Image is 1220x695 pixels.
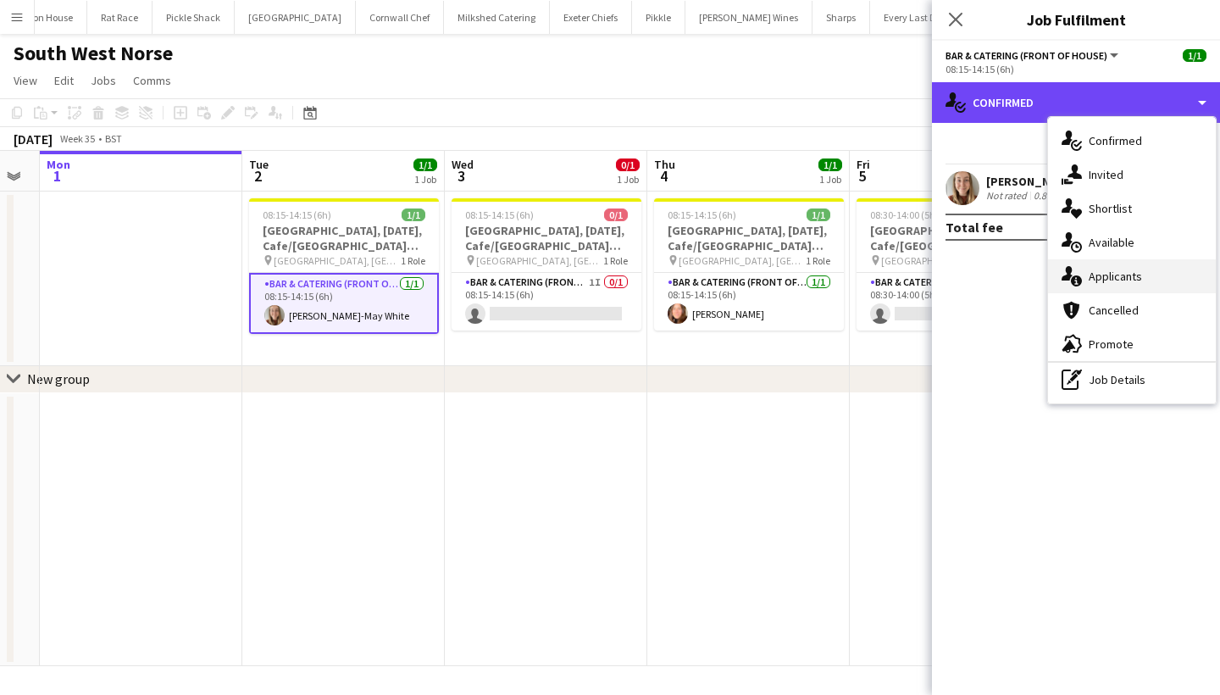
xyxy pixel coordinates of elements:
[932,8,1220,31] h3: Job Fulfilment
[249,223,439,253] h3: [GEOGRAPHIC_DATA], [DATE], Cafe/[GEOGRAPHIC_DATA] (SW Norse)
[857,198,1046,331] app-job-card: 08:30-14:00 (5h30m)0/1[GEOGRAPHIC_DATA], [DATE], Cafe/[GEOGRAPHIC_DATA] (SW Norse) [GEOGRAPHIC_DA...
[152,1,235,34] button: Pickle Shack
[932,82,1220,123] div: Confirmed
[857,157,870,172] span: Fri
[807,208,830,221] span: 1/1
[263,208,331,221] span: 08:15-14:15 (6h)
[986,189,1030,203] div: Not rated
[249,273,439,334] app-card-role: Bar & Catering (Front of House)1/108:15-14:15 (6h)[PERSON_NAME]-May White
[449,166,474,186] span: 3
[47,157,70,172] span: Mon
[819,173,841,186] div: 1 Job
[654,198,844,331] app-job-card: 08:15-14:15 (6h)1/1[GEOGRAPHIC_DATA], [DATE], Cafe/[GEOGRAPHIC_DATA] (SW Norse) [GEOGRAPHIC_DATA]...
[47,69,80,92] a: Edit
[945,63,1206,75] div: 08:15-14:15 (6h)
[87,1,152,34] button: Rat Race
[945,219,1003,236] div: Total fee
[413,158,437,171] span: 1/1
[654,273,844,331] app-card-role: Bar & Catering (Front of House)1/108:15-14:15 (6h)[PERSON_NAME]
[249,157,269,172] span: Tue
[247,166,269,186] span: 2
[84,69,123,92] a: Jobs
[401,254,425,267] span: 1 Role
[444,1,550,34] button: Milkshed Catering
[452,223,641,253] h3: [GEOGRAPHIC_DATA], [DATE], Cafe/[GEOGRAPHIC_DATA] (SW Norse)
[616,158,640,171] span: 0/1
[806,254,830,267] span: 1 Role
[1048,124,1216,158] div: Confirmed
[452,157,474,172] span: Wed
[604,208,628,221] span: 0/1
[945,49,1121,62] button: Bar & Catering (Front of House)
[881,254,1008,267] span: [GEOGRAPHIC_DATA], [GEOGRAPHIC_DATA]
[679,254,806,267] span: [GEOGRAPHIC_DATA], [GEOGRAPHIC_DATA]
[105,132,122,145] div: BST
[857,273,1046,331] app-card-role: Bar & Catering (Front of House)0/108:30-14:00 (5h30m)
[56,132,98,145] span: Week 35
[14,131,53,147] div: [DATE]
[1183,49,1206,62] span: 1/1
[1048,293,1216,327] div: Cancelled
[91,73,116,88] span: Jobs
[854,166,870,186] span: 5
[654,157,675,172] span: Thu
[249,198,439,334] app-job-card: 08:15-14:15 (6h)1/1[GEOGRAPHIC_DATA], [DATE], Cafe/[GEOGRAPHIC_DATA] (SW Norse) [GEOGRAPHIC_DATA]...
[812,1,870,34] button: Sharps
[356,1,444,34] button: Cornwall Chef
[652,166,675,186] span: 4
[870,208,958,221] span: 08:30-14:00 (5h30m)
[986,174,1137,189] div: [PERSON_NAME]-May White
[857,223,1046,253] h3: [GEOGRAPHIC_DATA], [DATE], Cafe/[GEOGRAPHIC_DATA] (SW Norse)
[945,49,1107,62] span: Bar & Catering (Front of House)
[465,208,534,221] span: 08:15-14:15 (6h)
[14,41,173,66] h1: South West Norse
[632,1,685,34] button: Pikkle
[476,254,603,267] span: [GEOGRAPHIC_DATA], [GEOGRAPHIC_DATA]
[452,198,641,331] app-job-card: 08:15-14:15 (6h)0/1[GEOGRAPHIC_DATA], [DATE], Cafe/[GEOGRAPHIC_DATA] (SW Norse) [GEOGRAPHIC_DATA]...
[603,254,628,267] span: 1 Role
[452,273,641,331] app-card-role: Bar & Catering (Front of House)1I0/108:15-14:15 (6h)
[7,69,44,92] a: View
[274,254,401,267] span: [GEOGRAPHIC_DATA], [GEOGRAPHIC_DATA]
[1048,363,1216,397] div: Job Details
[668,208,736,221] span: 08:15-14:15 (6h)
[1048,259,1216,293] div: Applicants
[685,1,812,34] button: [PERSON_NAME] Wines
[27,370,90,387] div: New group
[235,1,356,34] button: [GEOGRAPHIC_DATA]
[654,223,844,253] h3: [GEOGRAPHIC_DATA], [DATE], Cafe/[GEOGRAPHIC_DATA] (SW Norse)
[1048,327,1216,361] div: Promote
[44,166,70,186] span: 1
[1030,189,1066,203] div: 0.81mi
[1048,192,1216,225] div: Shortlist
[617,173,639,186] div: 1 Job
[1048,158,1216,192] div: Invited
[402,208,425,221] span: 1/1
[550,1,632,34] button: Exeter Chiefs
[133,73,171,88] span: Comms
[870,1,970,34] button: Every Last Detail
[54,73,74,88] span: Edit
[126,69,178,92] a: Comms
[1048,225,1216,259] div: Available
[414,173,436,186] div: 1 Job
[14,73,37,88] span: View
[818,158,842,171] span: 1/1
